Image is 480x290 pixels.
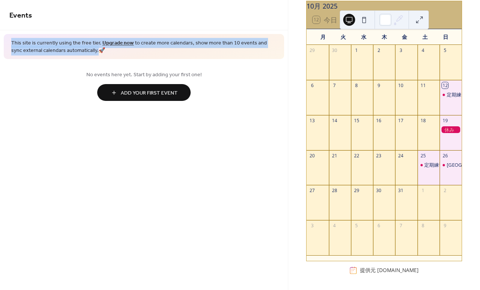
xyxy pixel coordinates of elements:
[307,1,462,11] div: 10月 2025
[309,82,316,89] div: 6
[353,188,360,194] div: 29
[353,117,360,124] div: 15
[377,267,419,274] a: [DOMAIN_NAME]
[420,188,426,194] div: 1
[442,188,448,194] div: 2
[442,152,448,159] div: 26
[398,223,404,229] div: 7
[309,188,316,194] div: 27
[398,152,404,159] div: 24
[374,29,394,44] div: 木
[376,47,382,53] div: 2
[440,91,462,98] div: 定期練習
[331,82,338,89] div: 7
[440,161,462,168] div: 加賀市美術館
[424,161,444,168] div: 定期練習
[354,29,374,44] div: 水
[353,152,360,159] div: 22
[353,223,360,229] div: 5
[121,89,178,97] span: Add Your First Event
[440,126,462,133] div: 休み
[376,188,382,194] div: 30
[376,117,382,124] div: 16
[309,117,316,124] div: 13
[420,117,426,124] div: 18
[331,188,338,194] div: 28
[398,47,404,53] div: 3
[9,84,279,101] a: Add Your First Event
[353,47,360,53] div: 1
[447,91,466,98] div: 定期練習
[331,117,338,124] div: 14
[309,223,316,229] div: 3
[102,38,134,48] a: Upgrade now
[309,47,316,53] div: 29
[376,223,382,229] div: 6
[331,47,338,53] div: 30
[331,223,338,229] div: 4
[442,82,448,89] div: 12
[11,40,277,54] span: This site is currently using the free tier. to create more calendars, show more than 10 events an...
[418,161,440,168] div: 定期練習
[398,82,404,89] div: 10
[353,82,360,89] div: 8
[442,223,448,229] div: 9
[420,152,426,159] div: 25
[9,71,279,79] span: No events here yet. Start by adding your first one!
[331,152,338,159] div: 21
[442,47,448,53] div: 5
[394,29,415,44] div: 金
[398,188,404,194] div: 31
[360,267,419,274] div: 提供元
[97,84,191,101] button: Add Your First Event
[420,47,426,53] div: 4
[313,29,333,44] div: 月
[309,152,316,159] div: 20
[376,152,382,159] div: 23
[435,29,456,44] div: 日
[9,8,32,23] span: Events
[333,29,354,44] div: 火
[398,117,404,124] div: 17
[420,223,426,229] div: 8
[420,82,426,89] div: 11
[442,117,448,124] div: 19
[415,29,436,44] div: 土
[376,82,382,89] div: 9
